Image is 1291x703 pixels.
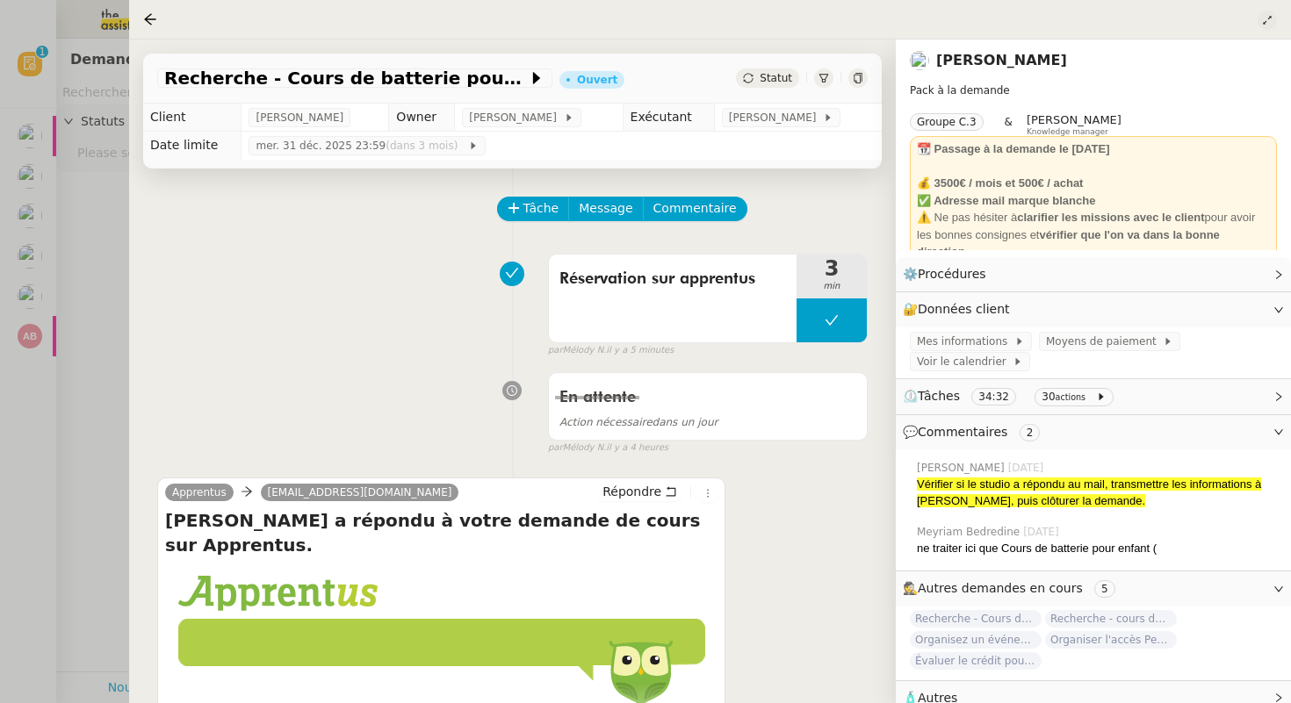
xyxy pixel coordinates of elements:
span: par [548,441,563,456]
button: Répondre [596,482,683,501]
span: Répondre [602,483,661,500]
span: Moyens de paiement [1046,333,1163,350]
span: Tâches [918,389,960,403]
span: [EMAIL_ADDRESS][DOMAIN_NAME] [268,486,452,499]
span: Mes informations [917,333,1014,350]
span: & [1005,113,1013,136]
span: Tâche [523,198,559,219]
span: Autres demandes en cours [918,581,1083,595]
span: Recherche - Cours de batterie pour enfant [164,69,528,87]
span: Réservation sur apprentus [559,266,786,292]
span: dans un jour [559,416,718,428]
div: ne traiter ici que Cours de batterie pour enfant ( [917,540,1277,557]
span: Données client [918,302,1010,316]
span: [PERSON_NAME] [469,109,563,126]
td: Exécutant [623,104,714,132]
span: [PERSON_NAME] [1027,113,1122,126]
div: Ouvert [577,75,617,85]
button: Message [568,197,643,221]
span: il y a 4 heures [606,441,668,456]
div: ⚠️ Ne pas hésiter à pour avoir les bonnes consignes et [917,209,1270,261]
app-user-label: Knowledge manager [1027,113,1122,136]
span: Vérifier si le studio a répondu au mail, transmettre les informations à [PERSON_NAME], puis clôtu... [917,477,1261,508]
div: ⏲️Tâches 34:32 30actions [896,379,1291,413]
small: Mélody N. [548,441,668,456]
div: 🕵️Autres demandes en cours 5 [896,571,1291,606]
div: 🔐Données client [896,292,1291,326]
span: 🕵️ [903,581,1122,595]
span: Voir le calendrier [917,353,1013,370]
span: 30 [1042,391,1055,403]
span: Recherche - Cours de tennis [910,610,1042,628]
img: users%2FpftfpH3HWzRMeZpe6E7kXDgO5SJ3%2Favatar%2Fa3cc7090-f8ed-4df9-82e0-3c63ac65f9dd [910,51,929,70]
span: Statut [760,72,792,84]
div: ⚙️Procédures [896,257,1291,291]
strong: clarifier les missions avec le client [1017,211,1204,224]
a: Apprentus [165,484,234,500]
small: actions [1056,392,1086,402]
td: Client [143,104,242,132]
button: Commentaire [643,197,747,221]
span: min [797,279,867,294]
span: Knowledge manager [1027,127,1108,137]
span: [PERSON_NAME] [256,109,343,126]
span: il y a 5 minutes [606,343,674,358]
span: Commentaires [918,425,1007,439]
strong: vérifier que l'on va dans la bonne direction [917,228,1220,259]
a: [PERSON_NAME] [936,52,1067,68]
span: Organiser l'accès Pennylane sur CCAG [1045,631,1177,649]
span: [PERSON_NAME] [729,109,823,126]
nz-tag: 34:32 [971,388,1016,405]
h4: [PERSON_NAME] a répondu à votre demande de cours sur Apprentus. [165,508,718,557]
div: 💬Commentaires 2 [896,415,1291,449]
strong: ✅ Adresse mail marque blanche [917,194,1095,207]
nz-tag: Groupe C.3 [910,113,984,131]
span: Commentaire [653,198,737,219]
span: ⚙️ [903,264,994,284]
img: Apprentus [178,576,378,611]
span: Meyriam Bedredine [917,524,1023,540]
button: Tâche [497,197,570,221]
span: Message [579,198,632,219]
span: 3 [797,258,867,279]
strong: 💰 3500€ / mois et 500€ / achat [917,176,1083,190]
td: Date limite [143,132,242,160]
span: [DATE] [1023,524,1063,540]
span: [DATE] [1008,460,1048,476]
span: Pack à la demande [910,84,1010,97]
span: [PERSON_NAME] [917,460,1008,476]
span: par [548,343,563,358]
span: mer. 31 déc. 2025 23:59 [256,137,467,154]
span: Procédures [918,267,986,281]
span: Organisez un événement [910,631,1042,649]
strong: 📆 Passage à la demande le [DATE] [917,142,1110,155]
span: 💬 [903,425,1047,439]
td: Owner [389,104,455,132]
nz-tag: 5 [1094,580,1115,598]
span: 🔐 [903,299,1017,319]
span: (dans 3 mois) [386,140,461,152]
nz-tag: 2 [1020,424,1041,441]
span: ⏲️ [903,389,1121,403]
span: Évaluer le crédit pour coordonner un rendez-vous [910,652,1042,670]
small: Mélody N. [548,343,674,358]
span: En attente [559,390,636,405]
span: Action nécessaire [559,416,653,428]
span: Recherche - cours de piano adulte [1045,610,1177,628]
